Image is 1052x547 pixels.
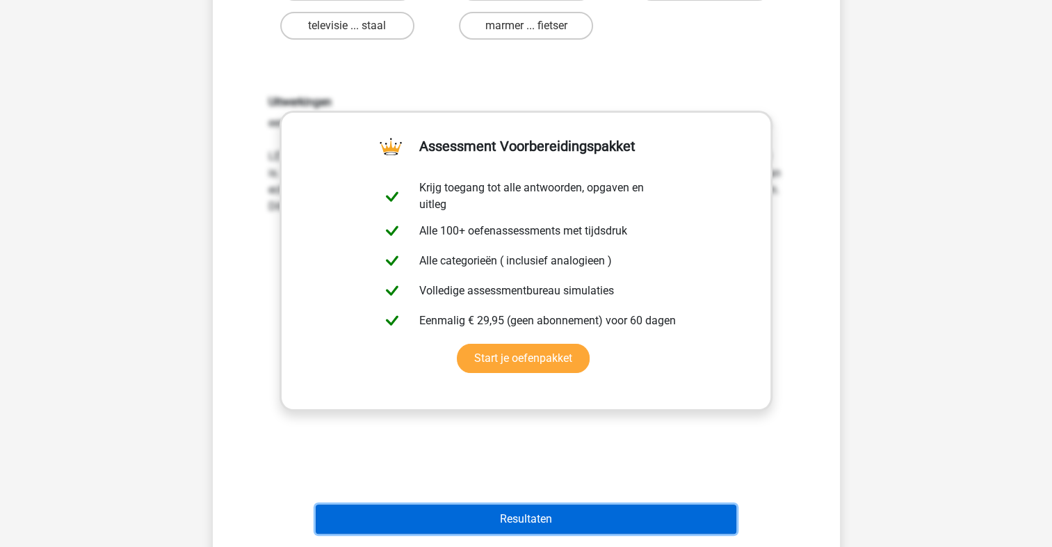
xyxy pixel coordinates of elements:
[316,505,736,534] button: Resultaten
[457,344,590,373] a: Start je oefenpakket
[280,12,414,40] label: televisie ... staal
[258,95,795,214] div: een pixel is een deel van een beeld (dus niet een beeldhouwwerk) en een spaak is een deel van een...
[459,12,593,40] label: marmer ... fietser
[268,95,784,109] h6: Uitwerkingen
